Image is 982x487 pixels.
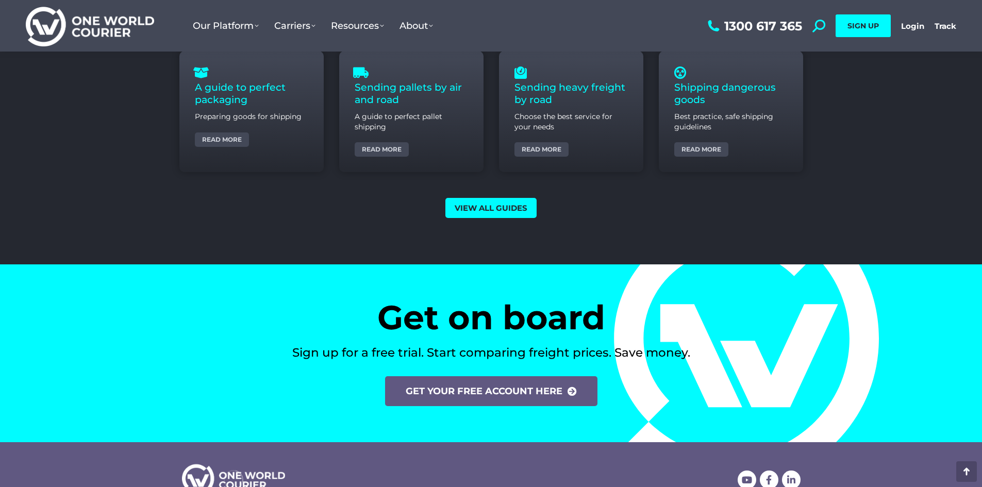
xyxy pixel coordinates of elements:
img: One World Courier [26,5,154,47]
span: Resources [331,20,384,31]
p: A guide to perfect pallet shipping [355,112,468,132]
a: Read more [195,132,249,147]
a: Shipping dangerous goods [674,81,776,106]
a: View all guides [445,198,537,218]
span: SIGN UP [847,21,879,30]
a: A guide to perfect packaging [195,66,207,79]
a: Shipping dangerous goods [674,66,687,79]
a: Our Platform [185,10,267,42]
a: Track [935,21,956,31]
p: Choose the best service for your needs [514,112,628,132]
a: Sending heavy freight by road [514,66,527,79]
a: Read more [355,142,409,157]
a: Read more [674,142,728,157]
a: Sending pallets by air and road [355,81,462,106]
span: About [400,20,433,31]
span: Carriers [274,20,315,31]
span: Our Platform [193,20,259,31]
a: About [392,10,441,42]
a: A guide to perfect packaging [195,81,286,106]
a: Sending heavy freight by road [514,81,625,106]
a: Resources [323,10,392,42]
h3: Sign up for a free trial. Start comparing freight prices. Save money. [182,344,801,361]
h2: Get on board [182,300,801,334]
a: 1300 617 365 [705,20,802,32]
a: Get your free account here [385,376,597,406]
a: SIGN UP [836,14,891,37]
a: Sending pallets by air and road [355,66,367,79]
a: Login [901,21,924,31]
p: Preparing goods for shipping [195,112,308,122]
a: Carriers [267,10,323,42]
a: Read more [514,142,569,157]
p: Best practice, safe shipping guidelines [674,112,788,132]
